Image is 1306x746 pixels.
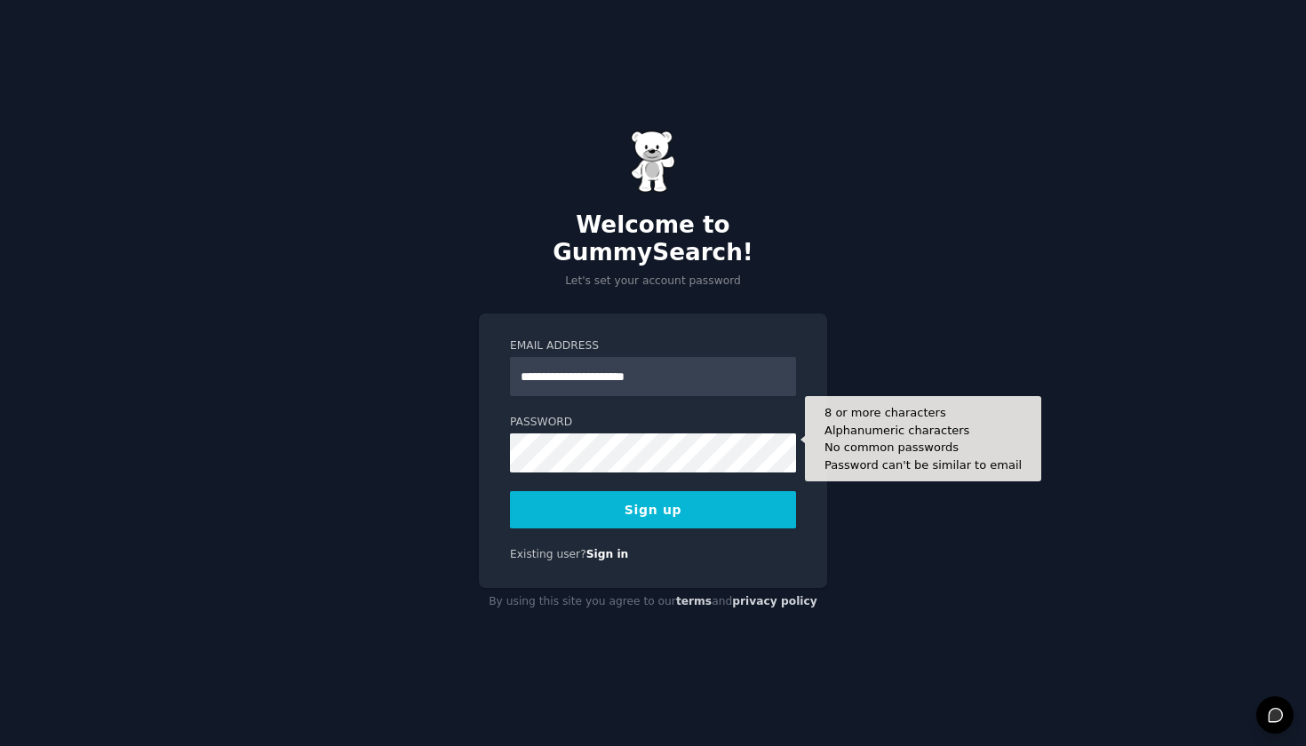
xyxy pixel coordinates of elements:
[479,274,827,290] p: Let's set your account password
[510,415,796,431] label: Password
[479,211,827,267] h2: Welcome to GummySearch!
[479,588,827,616] div: By using this site you agree to our and
[631,131,675,193] img: Gummy Bear
[510,338,796,354] label: Email Address
[510,491,796,528] button: Sign up
[586,548,629,560] a: Sign in
[676,595,712,607] a: terms
[732,595,817,607] a: privacy policy
[510,548,586,560] span: Existing user?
